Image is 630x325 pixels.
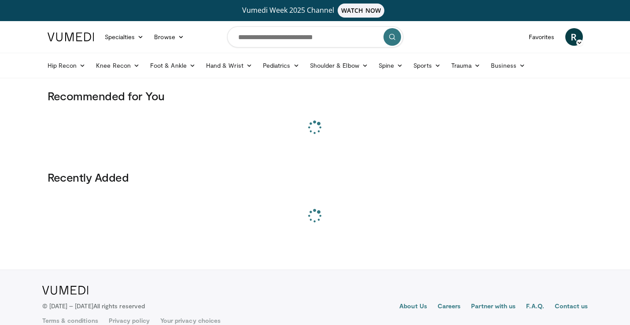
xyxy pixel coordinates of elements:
a: Favorites [523,28,560,46]
a: Privacy policy [109,316,150,325]
p: © [DATE] – [DATE] [42,302,145,310]
h3: Recently Added [48,170,583,184]
a: Browse [149,28,189,46]
a: Careers [438,302,461,312]
a: R [565,28,583,46]
img: VuMedi Logo [48,33,94,41]
a: About Us [399,302,427,312]
a: Knee Recon [91,57,145,74]
a: Spine [373,57,408,74]
a: Sports [408,57,446,74]
span: WATCH NOW [338,4,384,18]
a: Pediatrics [258,57,305,74]
a: Trauma [446,57,486,74]
a: Hip Recon [42,57,91,74]
a: Your privacy choices [160,316,221,325]
a: Contact us [555,302,588,312]
a: F.A.Q. [526,302,544,312]
a: Specialties [99,28,149,46]
h3: Recommended for You [48,89,583,103]
span: All rights reserved [93,302,145,310]
a: Foot & Ankle [145,57,201,74]
a: Terms & conditions [42,316,98,325]
a: Hand & Wrist [201,57,258,74]
a: Partner with us [471,302,516,312]
input: Search topics, interventions [227,26,403,47]
img: VuMedi Logo [42,286,88,295]
a: Shoulder & Elbow [305,57,373,74]
a: Vumedi Week 2025 ChannelWATCH NOW [49,4,582,18]
a: Business [486,57,531,74]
